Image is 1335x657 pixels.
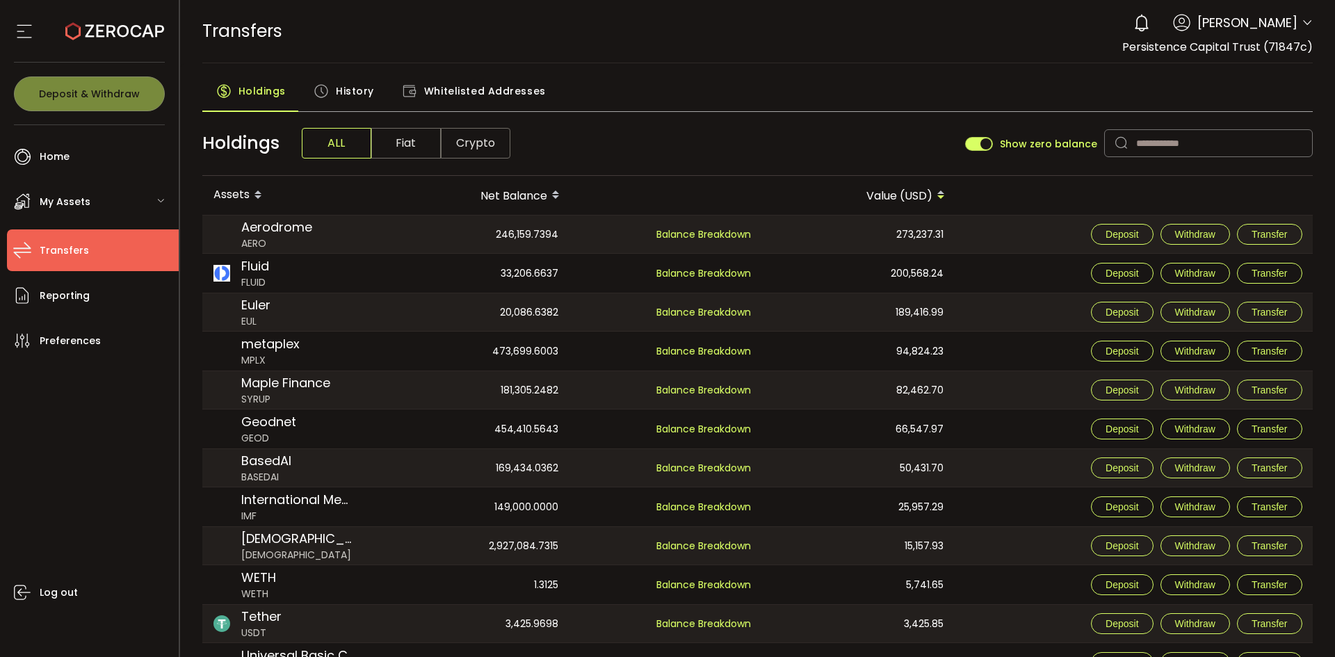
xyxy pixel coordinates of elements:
[1091,496,1153,517] button: Deposit
[763,293,955,331] div: 189,416.99
[1237,224,1302,245] button: Transfer
[378,565,569,604] div: 1.3125
[241,295,270,314] span: Euler
[1091,380,1153,400] button: Deposit
[1160,302,1230,323] button: Withdraw
[1091,224,1153,245] button: Deposit
[241,412,296,431] span: Geodnet
[1106,540,1138,551] span: Deposit
[656,422,751,436] span: Balance Breakdown
[40,147,70,167] span: Home
[213,498,230,515] img: imf_b6qt1tzk_dp6k_portfolio.svg
[241,607,282,626] span: Tether
[1091,613,1153,634] button: Deposit
[656,266,751,280] span: Balance Breakdown
[213,615,230,632] img: usdt_portfolio.svg
[378,293,569,331] div: 20,086.6382
[378,184,571,207] div: Net Balance
[213,537,230,554] img: gud_b609k9qb_0ma9_portfolio.svg
[1237,302,1302,323] button: Transfer
[1252,423,1288,435] span: Transfer
[1237,496,1302,517] button: Transfer
[378,487,569,526] div: 149,000.0000
[1106,423,1138,435] span: Deposit
[241,529,355,548] span: [DEMOGRAPHIC_DATA] Tech
[1237,457,1302,478] button: Transfer
[1252,384,1288,396] span: Transfer
[241,373,330,392] span: Maple Finance
[1175,423,1215,435] span: Withdraw
[241,353,300,368] span: MPLX
[213,265,230,282] img: inst_portfolio.png
[1160,535,1230,556] button: Withdraw
[656,500,751,514] span: Balance Breakdown
[371,128,441,159] span: Fiat
[441,128,510,159] span: Crypto
[1106,462,1138,473] span: Deposit
[763,332,955,371] div: 94,824.23
[1175,268,1215,279] span: Withdraw
[14,76,165,111] button: Deposit & Withdraw
[1252,307,1288,318] span: Transfer
[1106,268,1138,279] span: Deposit
[1091,263,1153,284] button: Deposit
[763,487,955,526] div: 25,957.29
[1160,457,1230,478] button: Withdraw
[1173,507,1335,657] iframe: Chat Widget
[1252,501,1288,512] span: Transfer
[1160,419,1230,439] button: Withdraw
[656,305,751,319] span: Balance Breakdown
[1091,574,1153,595] button: Deposit
[40,331,101,351] span: Preferences
[1000,139,1097,149] span: Show zero balance
[1160,613,1230,634] button: Withdraw
[1175,462,1215,473] span: Withdraw
[1106,307,1138,318] span: Deposit
[1237,263,1302,284] button: Transfer
[378,409,569,448] div: 454,410.5643
[1091,341,1153,362] button: Deposit
[656,617,751,631] span: Balance Breakdown
[763,409,955,448] div: 66,547.97
[241,451,291,470] span: BasedAI
[202,130,280,156] span: Holdings
[378,527,569,565] div: 2,927,084.7315
[241,626,282,640] span: USDT
[213,304,230,321] img: eul_eth_pt7d_portfolio.png
[1091,419,1153,439] button: Deposit
[1175,501,1215,512] span: Withdraw
[1160,341,1230,362] button: Withdraw
[241,431,296,446] span: GEOD
[241,218,312,236] span: Aerodrome
[763,449,955,487] div: 50,431.70
[336,77,374,105] span: History
[1175,346,1215,357] span: Withdraw
[656,539,751,553] span: Balance Breakdown
[656,461,751,475] span: Balance Breakdown
[241,587,276,601] span: WETH
[241,314,270,329] span: EUL
[241,509,355,524] span: IMF
[1252,346,1288,357] span: Transfer
[241,334,300,353] span: metaplex
[656,383,751,397] span: Balance Breakdown
[1237,380,1302,400] button: Transfer
[1252,229,1288,240] span: Transfer
[378,254,569,293] div: 33,206.6637
[302,128,371,159] span: ALL
[241,470,291,485] span: BASEDAI
[656,227,751,241] span: Balance Breakdown
[1175,384,1215,396] span: Withdraw
[424,77,546,105] span: Whitelisted Addresses
[378,449,569,487] div: 169,434.0362
[1160,380,1230,400] button: Withdraw
[763,605,955,642] div: 3,425.85
[241,275,269,290] span: FLUID
[763,254,955,293] div: 200,568.24
[40,192,90,212] span: My Assets
[213,343,230,359] img: mplx_sol_portfolio.png
[1252,462,1288,473] span: Transfer
[1091,457,1153,478] button: Deposit
[378,371,569,409] div: 181,305.2482
[241,568,276,587] span: WETH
